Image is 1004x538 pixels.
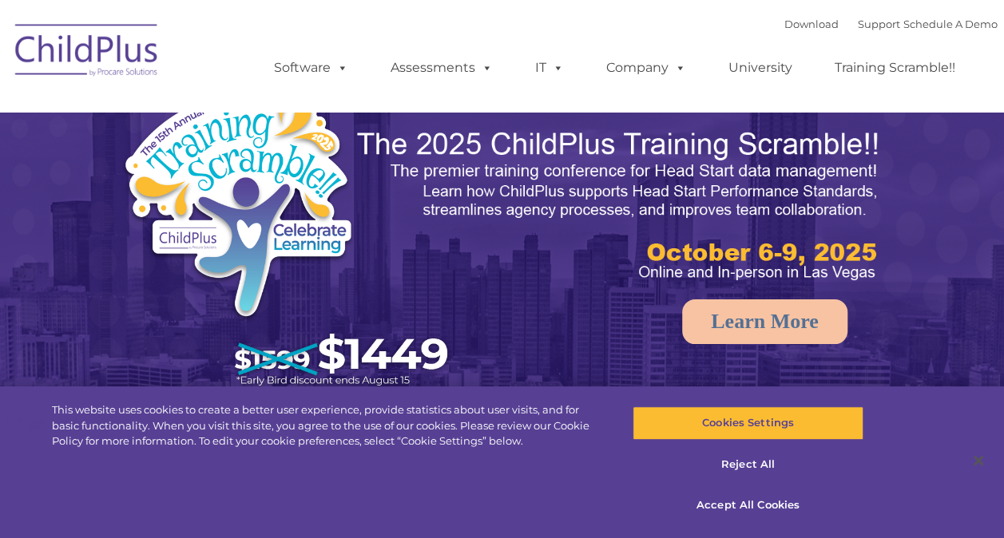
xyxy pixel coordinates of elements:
[633,448,863,481] button: Reject All
[633,406,863,440] button: Cookies Settings
[784,18,998,30] font: |
[222,105,271,117] span: Last name
[222,171,290,183] span: Phone number
[519,52,580,84] a: IT
[258,52,364,84] a: Software
[819,52,971,84] a: Training Scramble!!
[858,18,900,30] a: Support
[633,489,863,522] button: Accept All Cookies
[590,52,702,84] a: Company
[7,13,167,93] img: ChildPlus by Procare Solutions
[712,52,808,84] a: University
[52,402,602,449] div: This website uses cookies to create a better user experience, provide statistics about user visit...
[903,18,998,30] a: Schedule A Demo
[682,299,847,344] a: Learn More
[961,443,996,478] button: Close
[784,18,839,30] a: Download
[375,52,509,84] a: Assessments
